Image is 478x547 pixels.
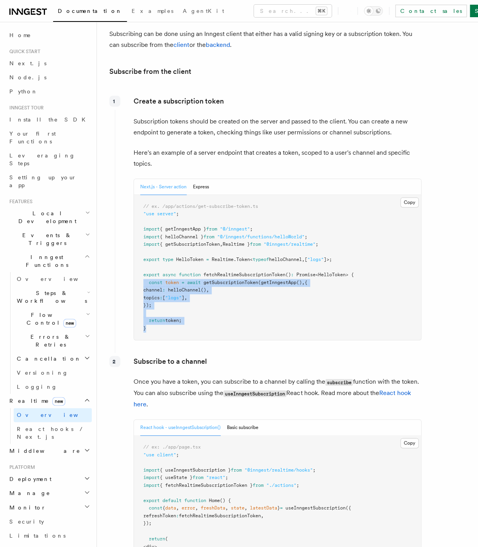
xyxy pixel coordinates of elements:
[6,148,92,170] a: Leveraging Steps
[400,438,419,448] button: Copy
[346,272,354,277] span: > {
[325,379,353,386] code: subscribe
[6,253,84,269] span: Inngest Functions
[184,295,187,300] span: ,
[206,41,230,48] a: backend
[225,475,228,480] span: ;
[143,295,160,300] span: topics
[296,272,316,277] span: Promise
[258,280,261,285] span: (
[63,319,76,327] span: new
[143,302,152,308] span: });
[160,467,231,473] span: { useInngestSubscription }
[183,8,224,14] span: AgentKit
[6,105,44,111] span: Inngest tour
[179,513,261,518] span: fetchRealtimeSubscriptionToken
[14,408,92,422] a: Overview
[9,60,46,66] span: Next.js
[206,226,217,232] span: from
[143,467,160,473] span: import
[109,66,191,77] a: Subscribe from the client
[203,234,214,240] span: from
[307,257,324,262] span: "logs"
[165,280,179,285] span: token
[134,376,421,410] p: Once you have a token, you can subscribe to a channel by calling the function with the token. You...
[176,452,179,458] span: ;
[6,170,92,192] a: Setting up your app
[160,226,206,232] span: { getInngestApp }
[206,475,225,480] span: "react"
[17,276,97,282] span: Overview
[264,241,316,247] span: "@inngest/realtime"
[250,257,253,262] span: <
[296,280,302,285] span: ()
[143,520,152,526] span: });
[6,394,92,408] button: Realtimenew
[109,29,422,50] p: Subscribing can be done using an Inngest client that either has a valid signing key or a subscrip...
[143,272,160,277] span: export
[305,234,307,240] span: ;
[6,48,40,55] span: Quick start
[296,483,299,488] span: ;
[176,505,179,511] span: ,
[134,96,421,107] p: Create a subscription token
[143,204,258,209] span: // ex. /app/actions/get-subscribe-token.ts
[14,380,92,394] a: Logging
[109,356,120,367] div: 2
[316,272,318,277] span: <
[143,257,160,262] span: export
[261,280,296,285] span: getInngestApp
[168,287,201,293] span: helloChannel
[250,226,253,232] span: ;
[14,289,87,305] span: Steps & Workflows
[6,113,92,127] a: Install the SDK
[17,370,68,376] span: Versioning
[149,280,162,285] span: const
[17,412,97,418] span: Overview
[212,257,234,262] span: Realtime
[162,505,165,511] span: {
[318,272,346,277] span: HelloToken
[324,257,332,262] span: ]>;
[14,286,92,308] button: Steps & Workflows
[143,513,176,518] span: refreshToken
[250,505,277,511] span: latestData
[165,505,176,511] span: data
[6,514,92,528] a: Security
[179,272,201,277] span: function
[165,536,168,541] span: (
[6,127,92,148] a: Your first Functions
[165,295,182,300] span: "logs"
[9,518,44,524] span: Security
[9,116,90,123] span: Install the SDK
[253,257,269,262] span: typeof
[143,444,201,450] span: // ex: ./app/page.tsx
[176,513,179,518] span: :
[149,536,165,541] span: return
[6,472,92,486] button: Deployment
[9,88,38,95] span: Python
[6,228,92,250] button: Events & Triggers
[14,366,92,380] a: Versioning
[162,295,165,300] span: [
[305,280,307,285] span: {
[6,475,52,483] span: Deployment
[316,241,318,247] span: ;
[14,272,92,286] a: Overview
[6,209,85,225] span: Local Development
[223,390,286,397] code: useInngestSubscription
[209,498,220,503] span: Home
[244,467,313,473] span: "@inngest/realtime/hooks"
[236,257,250,262] span: Token
[223,241,250,247] span: Realtime }
[143,211,176,216] span: "use server"
[17,384,57,390] span: Logging
[302,280,305,285] span: ,
[203,280,258,285] span: getSubscriptionToken
[193,475,203,480] span: from
[364,6,383,16] button: Toggle dark mode
[58,8,122,14] span: Documentation
[253,483,264,488] span: from
[201,287,206,293] span: ()
[9,174,77,188] span: Setting up your app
